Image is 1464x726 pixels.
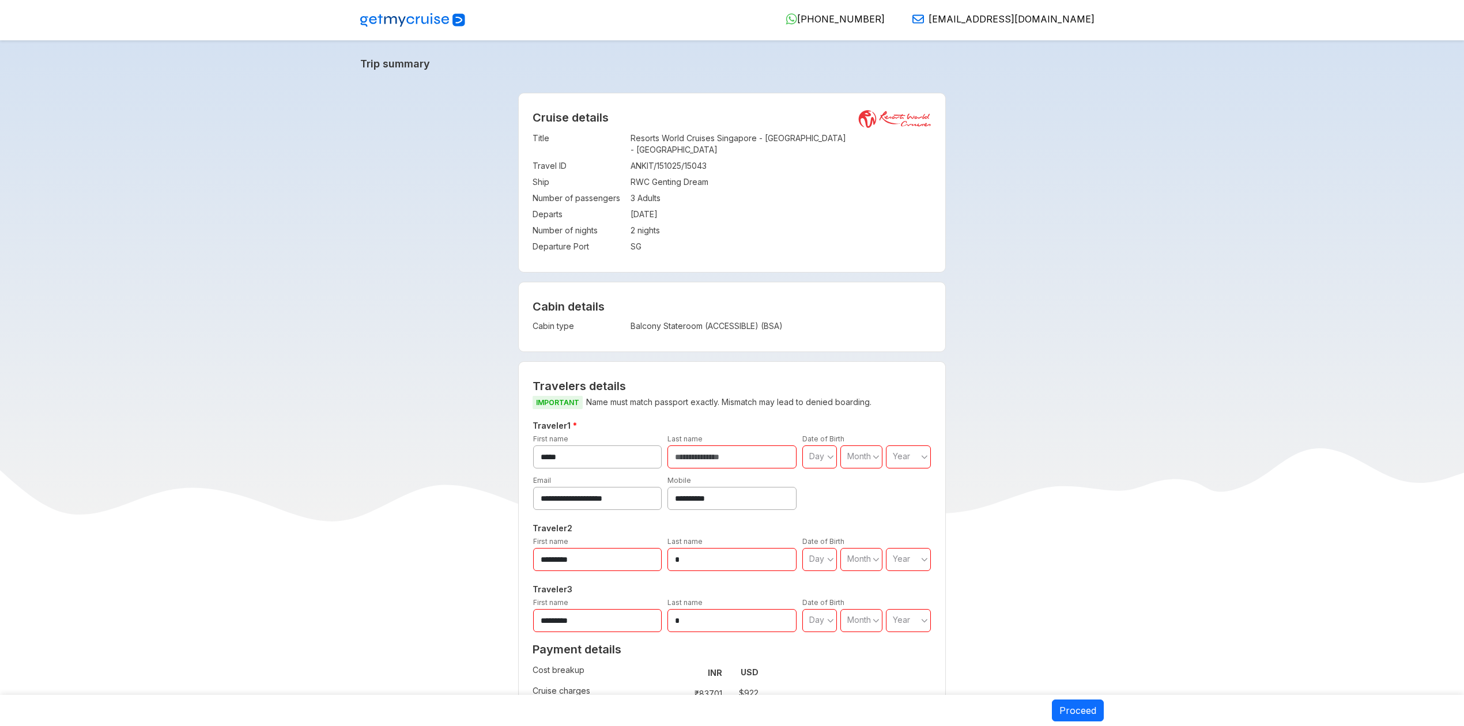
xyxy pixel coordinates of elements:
[533,130,625,158] td: Title
[625,130,631,158] td: :
[533,683,673,704] td: Cruise charges
[625,158,631,174] td: :
[827,554,834,565] svg: angle down
[533,396,583,409] span: IMPORTANT
[873,451,880,463] svg: angle down
[893,615,910,625] span: Year
[533,206,625,222] td: Departs
[802,598,844,607] label: Date of Birth
[912,13,924,25] img: Email
[827,451,834,463] svg: angle down
[625,239,631,255] td: :
[625,222,631,239] td: :
[533,662,673,683] td: Cost breakup
[708,668,722,678] strong: INR
[847,554,871,564] span: Month
[809,554,824,564] span: Day
[625,174,631,190] td: :
[631,318,843,334] td: Balcony Stateroom (ACCESSIBLE) (BSA)
[873,554,880,565] svg: angle down
[533,111,932,124] h2: Cruise details
[530,521,934,535] h5: Traveler 2
[533,434,568,443] label: First name
[533,537,568,546] label: First name
[809,451,824,461] span: Day
[667,537,703,546] label: Last name
[631,190,932,206] td: 3 Adults
[533,379,932,393] h2: Travelers details
[847,615,871,625] span: Month
[921,554,928,565] svg: angle down
[827,615,834,626] svg: angle down
[893,554,910,564] span: Year
[678,685,727,701] td: ₹ 83701
[533,158,625,174] td: Travel ID
[667,476,691,485] label: Mobile
[797,13,885,25] span: [PHONE_NUMBER]
[625,206,631,222] td: :
[921,615,928,626] svg: angle down
[776,13,885,25] a: [PHONE_NUMBER]
[1052,699,1104,721] button: Proceed
[893,451,910,461] span: Year
[667,598,703,607] label: Last name
[631,206,932,222] td: [DATE]
[533,239,625,255] td: Departure Port
[533,174,625,190] td: Ship
[360,58,1104,70] a: Trip summary
[929,13,1095,25] span: [EMAIL_ADDRESS][DOMAIN_NAME]
[673,683,678,704] td: :
[631,174,932,190] td: RWC Genting Dream
[903,13,1095,25] a: [EMAIL_ADDRESS][DOMAIN_NAME]
[533,395,932,410] p: Name must match passport exactly. Mismatch may lead to denied boarding.
[809,615,824,625] span: Day
[802,537,844,546] label: Date of Birth
[667,434,703,443] label: Last name
[530,419,934,433] h5: Traveler 1
[533,222,625,239] td: Number of nights
[786,13,797,25] img: WhatsApp
[533,190,625,206] td: Number of passengers
[533,642,759,656] h2: Payment details
[533,318,625,334] td: Cabin type
[625,318,631,334] td: :
[631,130,932,158] td: Resorts World Cruises Singapore - [GEOGRAPHIC_DATA] - [GEOGRAPHIC_DATA]
[533,476,551,485] label: Email
[631,239,932,255] td: SG
[727,685,759,701] td: $ 922
[802,434,844,443] label: Date of Birth
[873,615,880,626] svg: angle down
[533,598,568,607] label: First name
[631,222,932,239] td: 2 nights
[673,662,678,683] td: :
[631,158,932,174] td: ANKIT/151025/15043
[530,583,934,596] h5: Traveler 3
[847,451,871,461] span: Month
[741,667,759,677] strong: USD
[625,190,631,206] td: :
[921,451,928,463] svg: angle down
[533,300,932,313] h4: Cabin details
